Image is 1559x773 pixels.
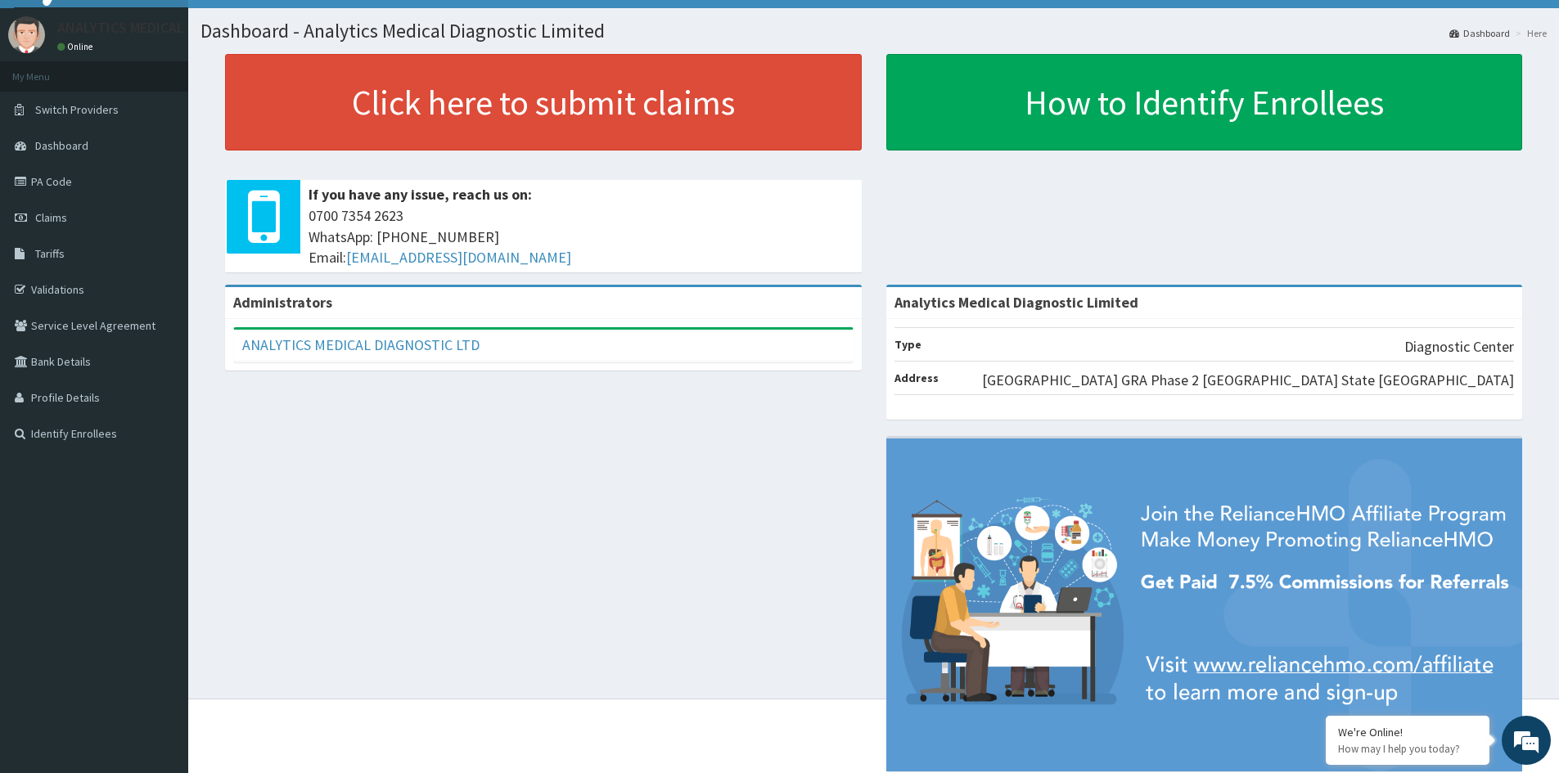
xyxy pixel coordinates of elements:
p: Diagnostic Center [1404,336,1514,357]
span: 0700 7354 2623 WhatsApp: [PHONE_NUMBER] Email: [309,205,854,268]
strong: Analytics Medical Diagnostic Limited [894,293,1138,312]
b: Type [894,337,921,352]
b: If you have any issue, reach us on: [309,185,532,204]
span: We're online! [95,206,226,371]
a: [EMAIL_ADDRESS][DOMAIN_NAME] [346,248,571,267]
span: Switch Providers [35,102,119,117]
span: Dashboard [35,138,88,153]
b: Address [894,371,939,385]
p: ANALYTICS MEDICAL DIAGNOSTIC LTD [57,20,294,35]
textarea: Type your message and hit 'Enter' [8,447,312,504]
img: d_794563401_company_1708531726252_794563401 [30,82,66,123]
li: Here [1512,26,1547,40]
a: Online [57,41,97,52]
img: provider-team-banner.png [886,438,1523,771]
a: ANALYTICS MEDICAL DIAGNOSTIC LTD [242,335,480,354]
div: Chat with us now [85,92,275,113]
span: Tariffs [35,246,65,261]
a: Dashboard [1449,26,1510,40]
a: Click here to submit claims [225,54,862,151]
div: Minimize live chat window [268,8,308,47]
img: User Image [8,16,45,53]
div: We're Online! [1338,725,1477,739]
h1: Dashboard - Analytics Medical Diagnostic Limited [201,20,1547,42]
a: How to Identify Enrollees [886,54,1523,151]
span: Claims [35,210,67,225]
b: Administrators [233,293,332,312]
p: [GEOGRAPHIC_DATA] GRA Phase 2 [GEOGRAPHIC_DATA] State [GEOGRAPHIC_DATA] [982,370,1514,391]
p: How may I help you today? [1338,742,1477,756]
